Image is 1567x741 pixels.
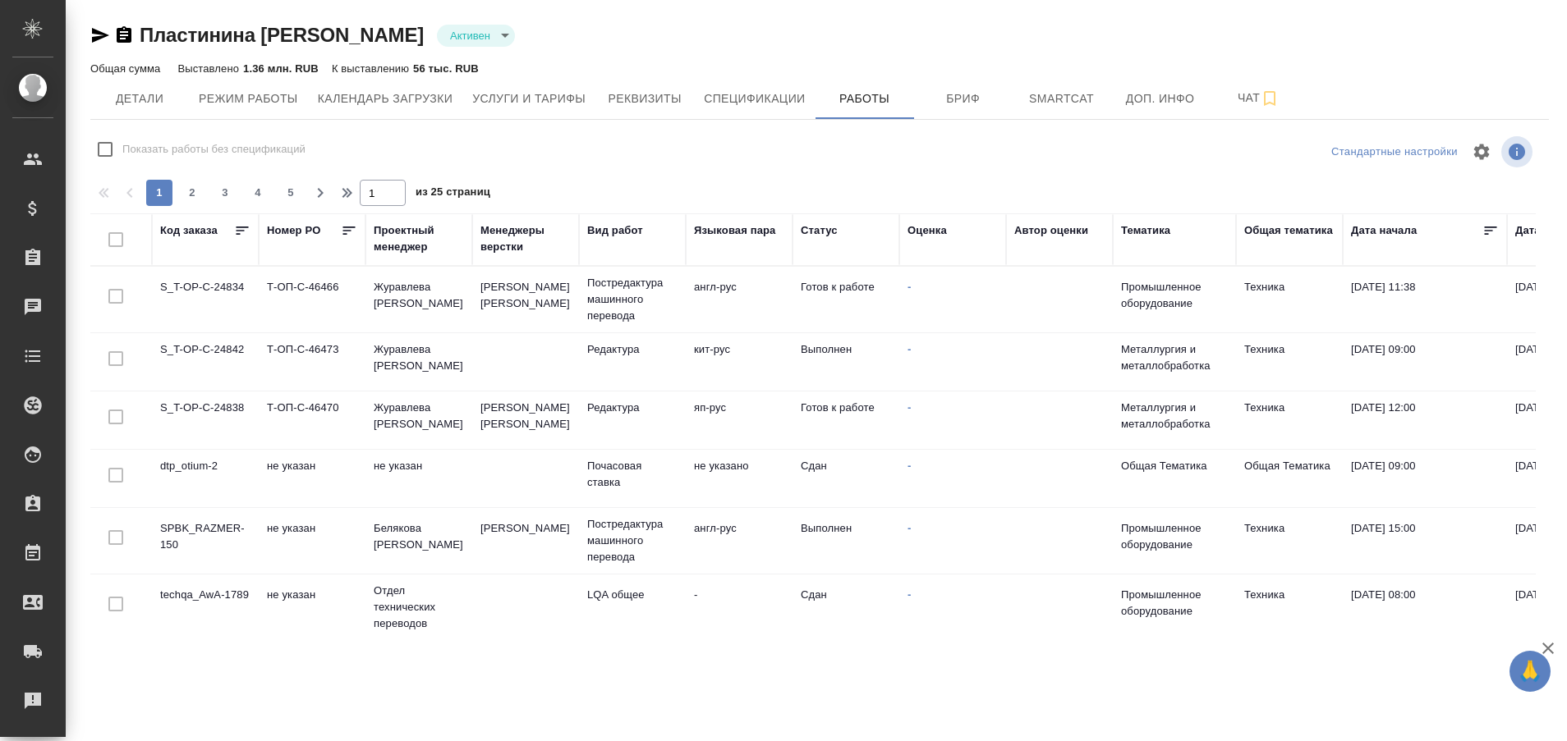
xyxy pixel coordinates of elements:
span: Работы [825,89,904,109]
td: techqa_AwA-1789 [152,579,259,636]
td: Готов к работе [793,271,899,328]
td: [DATE] 11:38 [1343,271,1507,328]
td: S_T-OP-C-24838 [152,391,259,449]
p: LQA общее [587,587,678,603]
td: [PERSON_NAME] [PERSON_NAME] [472,391,579,449]
td: dtp_otium-2 [152,450,259,507]
td: [PERSON_NAME] [472,512,579,569]
td: Сдан [793,450,899,507]
div: Дата начала [1351,222,1417,239]
span: 🙏 [1516,654,1544,688]
span: Чат [1220,88,1298,108]
span: Календарь загрузки [318,89,453,109]
button: 5 [278,180,304,206]
p: Общая сумма [90,62,164,75]
div: Тематика [1121,222,1170,239]
td: Выполнен [793,333,899,391]
span: Показать работы без спецификаций [122,141,306,158]
td: Техника [1236,579,1343,636]
td: не указан [259,512,365,569]
td: яп-рус [686,391,793,449]
td: [DATE] 15:00 [1343,512,1507,569]
td: [DATE] 09:00 [1343,450,1507,507]
div: Код заказа [160,222,218,239]
td: не указан [259,579,365,636]
td: [DATE] 12:00 [1343,391,1507,449]
a: Пластинина [PERSON_NAME] [140,24,424,46]
p: 1.36 млн. RUB [243,62,319,75]
td: не указан [365,450,472,507]
td: англ-рус [686,271,793,328]
div: Номер PO [267,222,320,239]
button: 2 [179,180,205,206]
div: Языковая пара [694,222,776,239]
td: S_T-OP-C-24834 [152,271,259,328]
span: Услуги и тарифы [472,89,586,109]
svg: Подписаться [1260,89,1280,108]
span: 2 [179,185,205,201]
td: Общая Тематика [1236,450,1343,507]
span: из 25 страниц [416,182,490,206]
button: Скопировать ссылку [114,25,134,45]
a: - [908,460,911,472]
p: Постредактура машинного перевода [587,275,678,324]
td: Белякова [PERSON_NAME] [365,512,472,569]
td: англ-рус [686,512,793,569]
div: Вид работ [587,222,643,239]
td: Т-ОП-С-46466 [259,271,365,328]
td: не указано [686,450,793,507]
button: Активен [445,29,495,43]
button: 4 [245,180,271,206]
span: Доп. инфо [1121,89,1200,109]
span: Спецификации [704,89,805,109]
p: Промышленное оборудование [1121,279,1228,312]
a: - [908,401,911,414]
div: Проектный менеджер [374,222,464,255]
p: 56 тыс. RUB [413,62,479,75]
div: Активен [437,25,515,47]
p: Постредактура машинного перевода [587,516,678,565]
a: - [908,522,911,534]
td: S_T-OP-C-24842 [152,333,259,391]
button: 🙏 [1510,651,1551,692]
button: Скопировать ссылку для ЯМессенджера [90,25,110,45]
span: Реквизиты [605,89,684,109]
td: Т-ОП-С-46473 [259,333,365,391]
td: не указан [259,450,365,507]
div: Статус [801,222,838,239]
span: Smartcat [1022,89,1101,109]
div: Оценка [908,222,947,239]
td: Т-ОП-С-46470 [259,391,365,449]
td: Техника [1236,391,1343,449]
p: Редактура [587,341,678,358]
td: кит-рус [686,333,793,391]
p: Выставлено [177,62,243,75]
td: [PERSON_NAME] [PERSON_NAME] [472,271,579,328]
span: Посмотреть информацию [1501,136,1536,167]
td: Отдел технических переводов [365,574,472,640]
td: Журавлева [PERSON_NAME] [365,271,472,328]
span: 5 [278,185,304,201]
span: Настроить таблицу [1462,132,1501,172]
div: split button [1327,140,1462,165]
p: Металлургия и металлобработка [1121,341,1228,374]
a: - [908,281,911,293]
p: Промышленное оборудование [1121,520,1228,553]
td: Журавлева [PERSON_NAME] [365,333,472,391]
p: Металлургия и металлобработка [1121,400,1228,432]
td: Техника [1236,333,1343,391]
td: [DATE] 08:00 [1343,579,1507,636]
span: 3 [212,185,238,201]
td: [DATE] 09:00 [1343,333,1507,391]
a: - [908,588,911,601]
td: Выполнен [793,512,899,569]
td: - [686,579,793,636]
a: - [908,343,911,355]
button: 3 [212,180,238,206]
td: Техника [1236,271,1343,328]
p: Почасовая ставка [587,458,678,491]
p: Редактура [587,400,678,416]
td: Техника [1236,512,1343,569]
p: Промышленное оборудование [1121,587,1228,620]
div: Менеджеры верстки [480,222,571,255]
